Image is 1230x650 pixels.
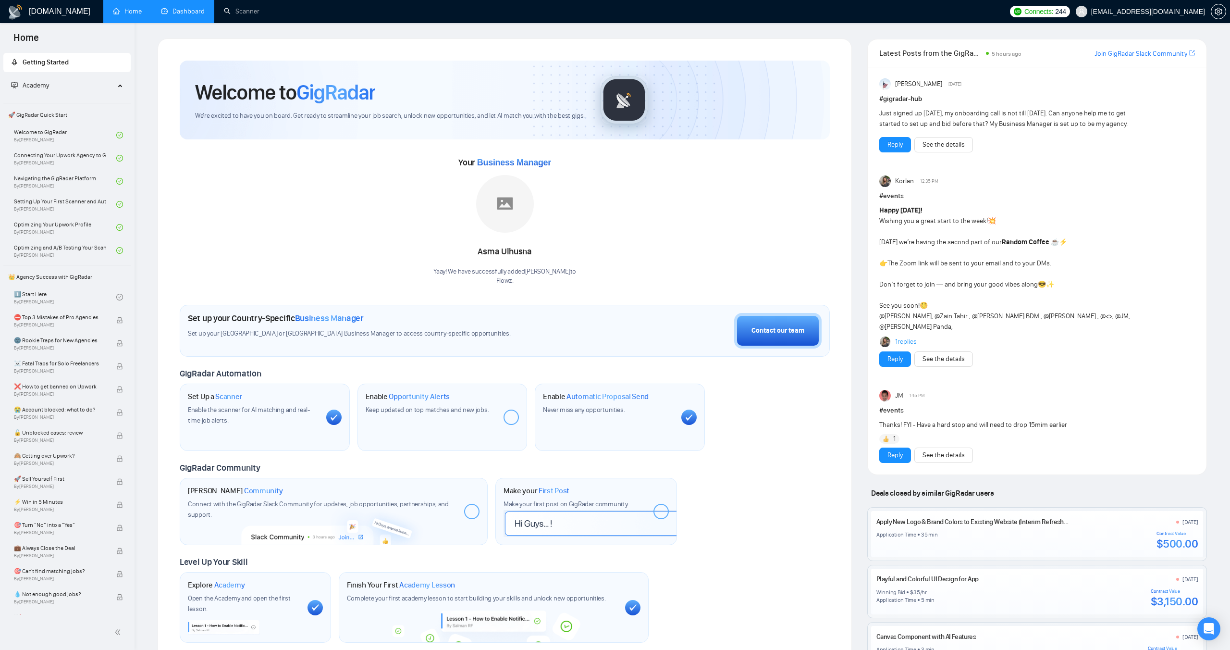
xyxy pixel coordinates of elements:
[14,576,106,582] span: By [PERSON_NAME]
[922,139,965,150] a: See the details
[116,294,123,300] span: check-circle
[14,148,116,169] a: Connecting Your Upwork Agency to GigRadarBy[PERSON_NAME]
[913,588,920,596] div: 35
[895,176,914,187] span: Korlan
[477,158,551,167] span: Business Manager
[1156,531,1198,537] div: Contract Value
[920,301,928,310] span: ☺️
[116,409,123,416] span: lock
[188,500,449,519] span: Connect with the GigRadar Slack Community for updates, job opportunities, partnerships, and support.
[14,312,106,322] span: ⛔ Top 3 Mistakes of Pro Agencies
[879,137,911,152] button: Reply
[113,7,142,15] a: homeHome
[876,596,916,604] div: Application Time
[992,50,1021,57] span: 5 hours ago
[879,390,891,401] img: JM
[876,518,1121,526] a: Apply New Logo & Brand Colors to Existing Website (Interim Refresh for [DOMAIN_NAME])
[188,392,242,401] h1: Set Up a
[14,125,116,146] a: Welcome to GigRadarBy[PERSON_NAME]
[914,351,973,367] button: See the details
[116,224,123,231] span: check-circle
[876,633,976,641] a: Canvas Component with AI Features
[1095,49,1187,59] a: Join GigRadar Slack Community
[948,80,961,88] span: [DATE]
[867,485,997,501] span: Deals closed by similar GigRadar users
[14,461,106,466] span: By [PERSON_NAME]
[116,478,123,485] span: lock
[215,392,242,401] span: Scanner
[887,354,903,364] a: Reply
[14,484,106,489] span: By [PERSON_NAME]
[366,406,489,414] span: Keep updated on top matches and new jobs.
[883,436,889,442] img: 👍
[566,392,649,401] span: Automatic Proposal Send
[1151,594,1198,609] div: $3,150.00
[14,322,106,328] span: By [PERSON_NAME]
[1182,518,1198,526] div: [DATE]
[1002,238,1049,246] strong: Random Coffee
[14,553,106,559] span: By [PERSON_NAME]
[876,531,916,538] div: Application Time
[14,382,106,391] span: ❌ How to get banned on Upwork
[504,500,628,508] span: Make your first post on GigRadar community.
[295,313,364,324] span: Business Manager
[1211,8,1226,15] a: setting
[887,450,903,461] a: Reply
[14,566,106,576] span: 🎯 Can't find matching jobs?
[116,525,123,531] span: lock
[23,81,49,89] span: Academy
[188,406,310,425] span: Enable the scanner for AI matching and real-time job alerts.
[879,351,911,367] button: Reply
[116,247,123,254] span: check-circle
[1211,4,1226,19] button: setting
[180,557,247,567] span: Level Up Your Skill
[116,155,123,162] span: check-circle
[734,313,822,349] button: Contact our team
[14,359,106,368] span: ☠️ Fatal Traps for Solo Freelancers
[4,267,130,287] span: 👑 Agency Success with GigRadar
[14,612,106,622] span: 📈 Low view/reply rate?
[1211,8,1226,15] span: setting
[242,500,426,545] img: slackcommunity-bg.png
[879,78,891,90] img: Anisuzzaman Khan
[879,420,1132,430] div: Thanks! FYI - Have a hard stop and will need to drop 15mim earlier
[433,276,576,286] p: Flowz .
[14,345,106,351] span: By [PERSON_NAME]
[458,157,551,168] span: Your
[921,596,935,604] div: 5 min
[988,217,996,225] span: 💥
[14,287,116,308] a: 1️⃣ Start HereBy[PERSON_NAME]
[180,368,261,379] span: GigRadar Automation
[920,177,938,186] span: 12:35 PM
[366,392,450,401] h1: Enable
[539,486,569,496] span: First Post
[1189,49,1195,58] a: export
[922,450,965,461] a: See the details
[385,611,602,643] img: academy-bg.png
[879,94,1195,104] h1: # gigradar-hub
[188,313,364,324] h1: Set up your Country-Specific
[14,368,106,374] span: By [PERSON_NAME]
[14,391,106,397] span: By [PERSON_NAME]
[14,336,106,345] span: 🌚 Rookie Traps for New Agencies
[895,337,917,347] a: 1replies
[116,455,123,462] span: lock
[879,205,1132,332] div: Wishing you a great start to the week! [DATE] we’re having the second part of our The Zoom link w...
[910,588,913,596] div: $
[116,340,123,347] span: lock
[914,448,973,463] button: See the details
[1189,49,1195,57] span: export
[14,507,106,512] span: By [PERSON_NAME]
[116,363,123,370] span: lock
[879,405,1195,416] h1: # events
[893,434,896,444] span: 1
[14,497,106,507] span: ⚡ Win in 5 Minutes
[180,462,260,473] span: GigRadar Community
[751,325,804,336] div: Contact our team
[1046,280,1054,288] span: ✨
[116,594,123,600] span: lock
[14,437,106,443] span: By [PERSON_NAME]
[14,414,106,420] span: By [PERSON_NAME]
[23,58,69,66] span: Getting Started
[1024,6,1053,17] span: Connects:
